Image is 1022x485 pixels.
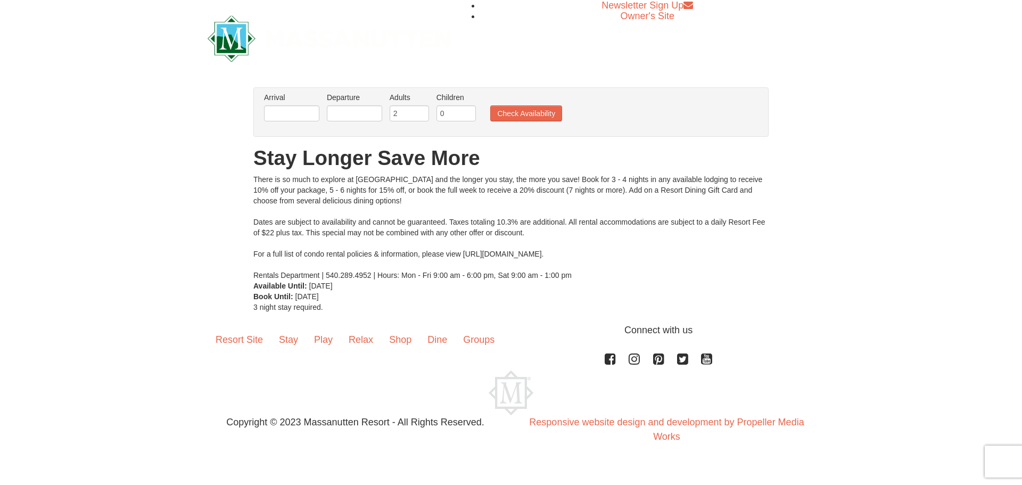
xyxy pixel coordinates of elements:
[621,11,674,21] a: Owner's Site
[419,323,455,356] a: Dine
[253,303,323,311] span: 3 night stay required.
[253,147,769,169] h1: Stay Longer Save More
[529,417,804,442] a: Responsive website design and development by Propeller Media Works
[208,323,814,338] p: Connect with us
[436,92,476,103] label: Children
[295,292,319,301] span: [DATE]
[208,15,451,62] img: Massanutten Resort Logo
[309,282,333,290] span: [DATE]
[327,92,382,103] label: Departure
[208,24,451,50] a: Massanutten Resort
[490,105,562,121] button: Check Availability
[200,415,511,430] p: Copyright © 2023 Massanutten Resort - All Rights Reserved.
[306,323,341,356] a: Play
[253,174,769,281] div: There is so much to explore at [GEOGRAPHIC_DATA] and the longer you stay, the more you save! Book...
[381,323,419,356] a: Shop
[455,323,502,356] a: Groups
[341,323,381,356] a: Relax
[264,92,319,103] label: Arrival
[208,323,271,356] a: Resort Site
[253,292,293,301] strong: Book Until:
[489,371,533,415] img: Massanutten Resort Logo
[390,92,429,103] label: Adults
[253,282,307,290] strong: Available Until:
[271,323,306,356] a: Stay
